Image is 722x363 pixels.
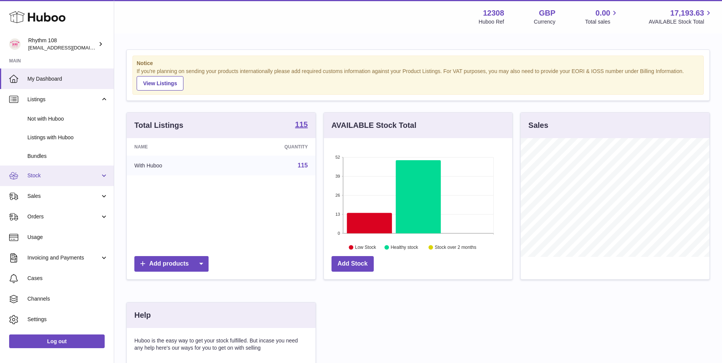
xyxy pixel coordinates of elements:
div: Rhythm 108 [28,37,97,51]
strong: GBP [539,8,555,18]
span: Orders [27,213,100,220]
span: Sales [27,193,100,200]
text: 26 [335,193,340,197]
span: AVAILABLE Stock Total [649,18,713,25]
a: 115 [298,162,308,169]
a: View Listings [137,76,183,91]
text: Stock over 2 months [435,245,476,250]
p: Huboo is the easy way to get your stock fulfilled. But incase you need any help here's our ways f... [134,337,308,352]
th: Name [127,138,226,156]
span: Bundles [27,153,108,160]
text: 39 [335,174,340,178]
text: 13 [335,212,340,217]
strong: Notice [137,60,700,67]
span: Settings [27,316,108,323]
span: Total sales [585,18,619,25]
img: internalAdmin-12308@internal.huboo.com [9,38,21,50]
h3: Total Listings [134,120,183,131]
th: Quantity [226,138,315,156]
span: [EMAIL_ADDRESS][DOMAIN_NAME] [28,45,112,51]
span: Stock [27,172,100,179]
text: 0 [338,231,340,236]
span: Listings [27,96,100,103]
span: My Dashboard [27,75,108,83]
strong: 12308 [483,8,504,18]
text: Low Stock [355,245,376,250]
a: Log out [9,334,105,348]
a: Add Stock [332,256,374,272]
td: With Huboo [127,156,226,175]
span: 0.00 [596,8,610,18]
div: Huboo Ref [479,18,504,25]
span: Not with Huboo [27,115,108,123]
span: Invoicing and Payments [27,254,100,261]
text: Healthy stock [390,245,418,250]
span: Usage [27,234,108,241]
span: Cases [27,275,108,282]
span: Channels [27,295,108,302]
a: 0.00 Total sales [585,8,619,25]
strong: 115 [295,121,308,128]
text: 52 [335,155,340,159]
h3: AVAILABLE Stock Total [332,120,416,131]
h3: Help [134,310,151,320]
span: 17,193.63 [670,8,704,18]
span: Listings with Huboo [27,134,108,141]
h3: Sales [528,120,548,131]
div: If you're planning on sending your products internationally please add required customs informati... [137,68,700,91]
a: 17,193.63 AVAILABLE Stock Total [649,8,713,25]
a: 115 [295,121,308,130]
a: Add products [134,256,209,272]
div: Currency [534,18,556,25]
